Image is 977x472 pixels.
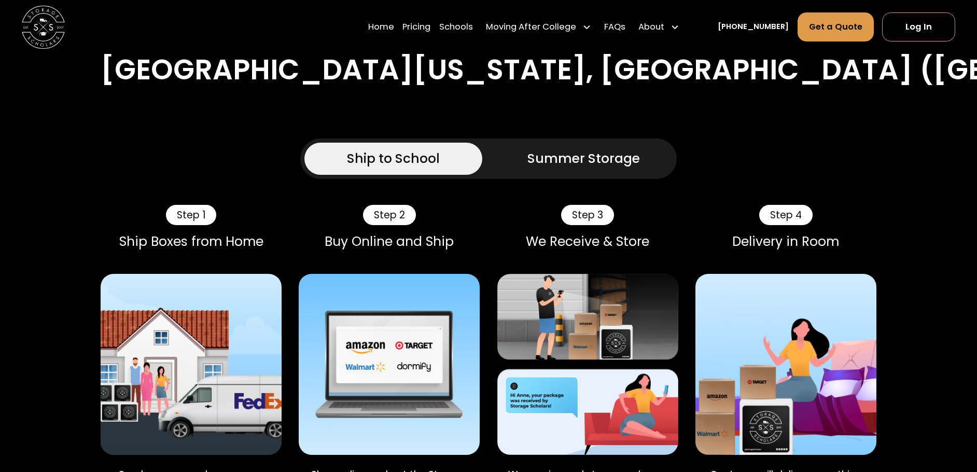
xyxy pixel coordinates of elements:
[347,149,440,168] div: Ship to School
[368,12,394,42] a: Home
[527,149,640,168] div: Summer Storage
[482,12,596,42] div: Moving After College
[22,5,65,48] img: Storage Scholars main logo
[299,234,480,249] div: Buy Online and Ship
[561,205,614,225] div: Step 3
[497,234,678,249] div: We Receive & Store
[402,12,430,42] a: Pricing
[695,234,876,249] div: Delivery in Room
[638,20,664,33] div: About
[486,20,576,33] div: Moving After College
[798,12,874,41] a: Get a Quote
[604,12,625,42] a: FAQs
[882,12,955,41] a: Log In
[759,205,813,225] div: Step 4
[634,12,683,42] div: About
[101,234,282,249] div: Ship Boxes from Home
[439,12,473,42] a: Schools
[718,21,789,33] a: [PHONE_NUMBER]
[166,205,217,225] div: Step 1
[363,205,416,225] div: Step 2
